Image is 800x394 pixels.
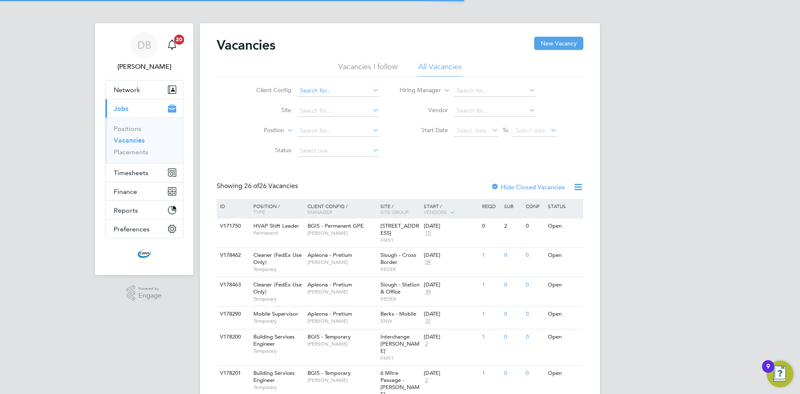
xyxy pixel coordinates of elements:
span: Slough - Station & Office [380,281,420,295]
span: Cleaner (FedEx Use Only) [253,281,302,295]
span: Type [253,208,265,215]
label: Hide Closed Vacancies [491,183,565,191]
span: [STREET_ADDRESS] [380,222,419,236]
span: Apleona - Pretium [307,251,352,258]
div: V171750 [218,218,247,234]
span: Powered by [138,285,162,292]
div: 0 [524,329,545,345]
div: V178290 [218,306,247,322]
span: Engage [138,292,162,299]
div: 1 [480,277,502,293]
button: Reports [105,201,183,219]
span: Temporary [253,296,303,302]
span: BGIS - Temporary [307,333,351,340]
span: Slough - Cross Border [380,251,416,266]
span: Berks - Mobile [380,310,416,317]
label: Start Date [400,126,448,134]
div: 2 [502,218,524,234]
a: Positions [114,125,141,133]
li: Vacancies I follow [338,62,397,77]
span: BGIS - Permanent GPE [307,222,364,229]
button: Open Resource Center, 9 new notifications [767,361,793,387]
div: [DATE] [424,370,478,377]
div: 0 [524,366,545,381]
span: HVAP Shift Leader [253,222,299,229]
span: Temporary [253,318,303,324]
div: Site / [378,199,422,219]
a: Go to home page [105,247,183,260]
div: 0 [502,248,524,263]
div: Jobs [105,118,183,163]
span: 26 of [244,182,259,190]
span: ENW [380,318,420,324]
div: 0 [480,218,502,234]
span: Apleona - Pretium [307,281,352,288]
span: Timesheets [114,169,148,177]
span: [PERSON_NAME] [307,289,376,295]
span: 15 [424,230,432,237]
span: Building Services Engineer [253,333,295,347]
span: Cleaner (FedEx Use Only) [253,251,302,266]
span: Reports [114,206,138,214]
div: Showing [217,182,300,191]
label: Vendor [400,106,448,114]
button: Preferences [105,220,183,238]
div: 0 [524,277,545,293]
div: Position / [247,199,305,219]
span: FEDEX [380,296,420,302]
input: Search for... [454,105,536,117]
div: [DATE] [424,223,478,230]
span: Network [114,86,140,94]
div: Start / [422,199,480,220]
span: 20 [174,35,184,45]
span: Preferences [114,225,150,233]
span: Permanent [253,230,303,236]
div: Status [546,199,582,213]
button: Network [105,80,183,99]
span: Mobile Supervisor [253,310,298,317]
div: Open [546,329,582,345]
span: 2 [424,341,429,348]
span: BGIS - Temporary [307,369,351,376]
div: Open [546,366,582,381]
span: [PERSON_NAME] [307,341,376,347]
div: 1 [480,366,502,381]
input: Search for... [297,85,379,97]
button: Jobs [105,99,183,118]
a: DB[PERSON_NAME] [105,32,183,72]
div: 0 [524,248,545,263]
div: [DATE] [424,281,478,289]
input: Select one [297,145,379,157]
img: cbwstaffingsolutions-logo-retina.png [137,247,151,260]
div: Conf [524,199,545,213]
button: Timesheets [105,163,183,182]
span: DB [137,40,151,50]
label: Client Config [243,86,291,94]
span: Apleona - Pretium [307,310,352,317]
span: Select date [457,127,487,134]
div: Reqd [480,199,502,213]
span: Jobs [114,105,128,113]
div: 1 [480,329,502,345]
div: 0 [524,306,545,322]
label: Position [236,126,284,135]
input: Search for... [297,105,379,117]
div: V178463 [218,277,247,293]
span: Building Services Engineer [253,369,295,384]
label: Hiring Manager [393,86,441,95]
span: [PERSON_NAME] [307,377,376,384]
div: 0 [502,306,524,322]
li: All Vacancies [418,62,462,77]
button: Finance [105,182,183,201]
div: 1 [480,248,502,263]
div: 0 [502,277,524,293]
span: To [500,125,511,136]
span: Temporary [253,384,303,391]
span: Select date [515,127,545,134]
span: FMS1 [380,237,420,243]
span: Interchange [PERSON_NAME] [380,333,420,354]
span: 39 [424,289,432,296]
label: Status [243,146,291,154]
div: [DATE] [424,311,478,318]
a: Powered byEngage [127,285,162,301]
